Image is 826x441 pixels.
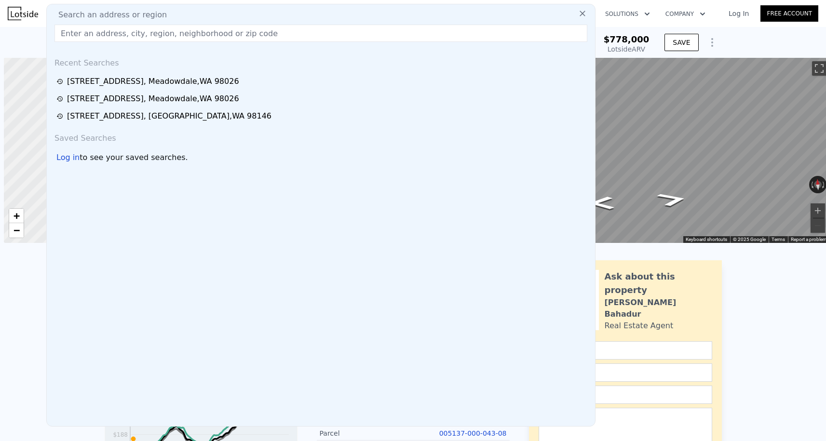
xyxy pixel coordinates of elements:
[717,9,760,18] a: Log In
[54,25,587,42] input: Enter an address, city, region, neighborhood or zip code
[539,386,712,404] input: Phone
[51,50,591,73] div: Recent Searches
[439,429,507,437] a: 005137-000-043-08
[67,110,271,122] div: [STREET_ADDRESS] , [GEOGRAPHIC_DATA] , WA 98146
[604,34,650,44] span: $778,000
[67,93,239,105] div: [STREET_ADDRESS] , Meadowdale , WA 98026
[703,33,722,52] button: Show Options
[733,237,766,242] span: © 2025 Google
[605,270,712,297] div: Ask about this property
[14,224,20,236] span: −
[772,237,785,242] a: Terms (opens in new tab)
[664,34,698,51] button: SAVE
[686,236,727,243] button: Keyboard shortcuts
[811,203,825,218] button: Zoom in
[56,76,588,87] a: [STREET_ADDRESS], Meadowdale,WA 98026
[605,297,712,320] div: [PERSON_NAME] Bahadur
[809,176,814,193] button: Rotate counterclockwise
[8,7,38,20] img: Lotside
[597,5,658,23] button: Solutions
[67,76,239,87] div: [STREET_ADDRESS] , Meadowdale , WA 98026
[644,189,701,210] path: Go East, 159th St SW
[56,110,588,122] a: [STREET_ADDRESS], [GEOGRAPHIC_DATA],WA 98146
[80,152,188,163] span: to see your saved searches.
[9,209,24,223] a: Zoom in
[9,223,24,238] a: Zoom out
[113,431,128,438] tspan: $188
[51,9,167,21] span: Search an address or region
[811,218,825,233] button: Zoom out
[56,152,80,163] div: Log in
[760,5,818,22] a: Free Account
[539,363,712,382] input: Email
[56,93,588,105] a: [STREET_ADDRESS], Meadowdale,WA 98026
[813,175,822,193] button: Reset the view
[605,320,674,332] div: Real Estate Agent
[578,193,625,213] path: Go West, 159th St SW
[539,341,712,360] input: Name
[51,125,591,148] div: Saved Searches
[14,210,20,222] span: +
[320,428,413,438] div: Parcel
[604,44,650,54] div: Lotside ARV
[658,5,713,23] button: Company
